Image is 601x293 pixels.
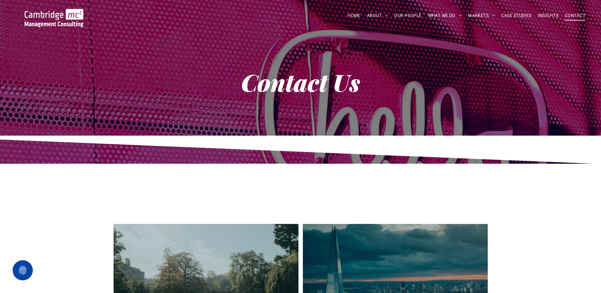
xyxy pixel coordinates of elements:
[333,66,360,98] strong: Us
[364,11,391,21] a: ABOUT
[535,11,562,21] a: INSIGHTS
[25,10,83,16] a: Your Business Transformed | Cambridge Management Consulting
[425,11,465,21] a: WHAT WE DO
[344,11,364,21] a: HOME
[562,11,588,21] a: CONTACT
[241,66,327,98] strong: Contact
[391,11,425,21] a: OUR PEOPLE
[498,11,535,21] a: CASE STUDIES
[465,11,498,21] a: MARKETS
[25,9,83,27] img: Go to Homepage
